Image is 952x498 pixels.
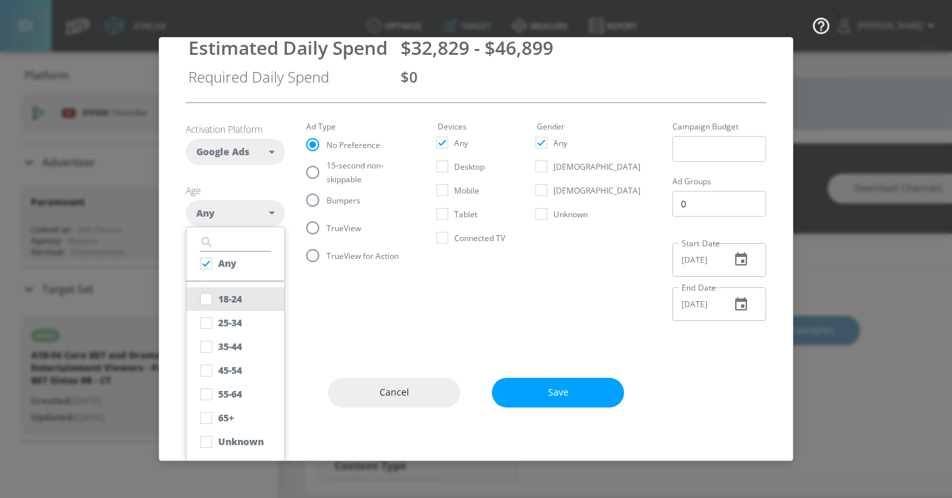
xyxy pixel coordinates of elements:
[196,145,249,159] span: Google Ads
[306,123,336,131] legend: Ad Type
[186,311,284,335] button: 25-34
[218,364,242,376] div: 45-54
[186,287,284,311] button: 18-24
[218,257,237,269] div: Any
[218,340,242,353] div: 35-44
[438,123,467,131] legend: Devices
[186,382,284,406] button: 55-64
[186,139,285,165] div: Google Ads
[327,159,406,186] span: 15-second non-skippable
[454,231,505,245] span: Connected TV
[553,207,588,221] span: Unknown
[454,136,468,150] span: Any
[803,7,840,44] button: Open Resource Center
[454,207,477,221] span: Tablet
[327,138,380,152] span: No Preference
[186,430,284,454] button: Unknown
[553,136,567,150] span: Any
[454,184,479,197] span: Mobile
[401,35,553,60] span: $32,829 - $46,899
[188,67,387,87] div: Required Daily Spend
[218,388,242,400] div: 55-64
[328,378,460,408] button: Cancel
[327,221,361,235] span: TrueView
[492,378,624,408] button: Save
[218,316,242,329] div: 25-34
[186,406,284,430] button: 65+
[186,123,285,135] h6: Activation Platform
[218,435,264,448] div: Unknown
[454,160,485,174] span: Desktop
[196,207,215,220] span: Any
[553,184,641,197] span: [DEMOGRAPHIC_DATA]
[327,194,360,207] span: Bumpers
[537,123,565,131] legend: Gender
[672,123,766,131] label: Campaign Budget
[327,249,399,263] span: TrueView for Action
[401,67,764,87] div: $0
[518,384,598,401] span: Save
[186,184,285,197] h6: Age
[186,359,284,382] button: 45-54
[188,35,387,60] div: Estimated Daily Spend
[186,200,285,227] div: Any
[354,384,434,401] span: Cancel
[672,178,766,186] label: Ad Groups
[218,293,242,305] div: 18-24
[218,411,234,424] div: 65+
[553,160,641,174] span: [DEMOGRAPHIC_DATA]
[186,335,284,359] button: 35-44
[186,252,284,275] button: Any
